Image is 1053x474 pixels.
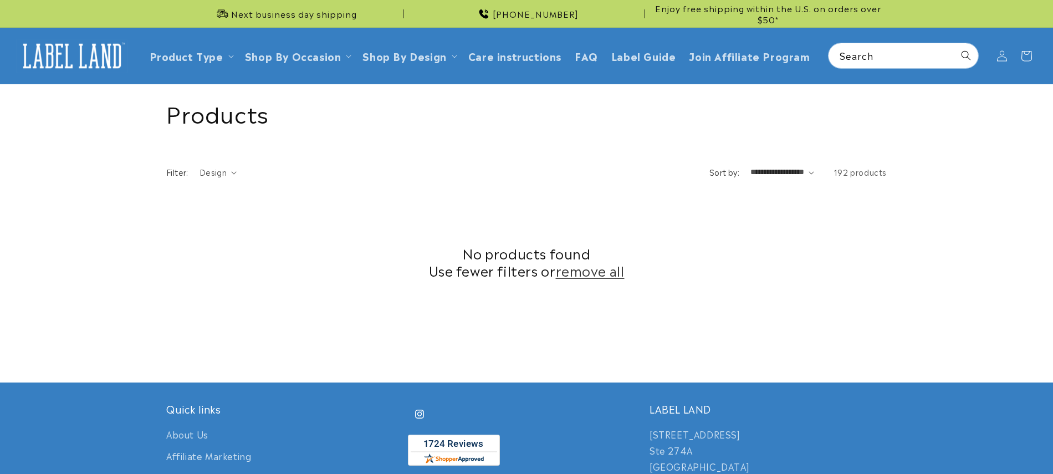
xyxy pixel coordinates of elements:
[954,43,978,68] button: Search
[143,43,238,69] summary: Product Type
[408,435,500,466] img: Customer Reviews
[166,402,403,415] h2: Quick links
[362,48,446,63] a: Shop By Design
[166,98,887,127] h1: Products
[556,262,625,279] a: remove all
[682,43,816,69] a: Join Affiliate Program
[13,34,132,77] a: Label Land
[605,43,683,69] a: Label Guide
[468,49,561,62] span: Care instructions
[17,39,127,73] img: Label Land
[650,3,887,24] span: Enjoy free shipping within the U.S. on orders over $50*
[231,8,357,19] span: Next business day shipping
[166,244,887,279] h2: No products found Use fewer filters or
[689,49,810,62] span: Join Affiliate Program
[611,49,676,62] span: Label Guide
[238,43,356,69] summary: Shop By Occasion
[493,8,579,19] span: [PHONE_NUMBER]
[462,43,568,69] a: Care instructions
[166,166,188,178] h2: Filter:
[245,49,341,62] span: Shop By Occasion
[650,402,887,415] h2: LABEL LAND
[200,166,227,177] span: Design
[200,166,237,178] summary: Design (0 selected)
[820,422,1042,463] iframe: Gorgias Floating Chat
[834,166,887,177] span: 192 products
[568,43,605,69] a: FAQ
[356,43,461,69] summary: Shop By Design
[575,49,598,62] span: FAQ
[150,48,223,63] a: Product Type
[709,166,739,177] label: Sort by:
